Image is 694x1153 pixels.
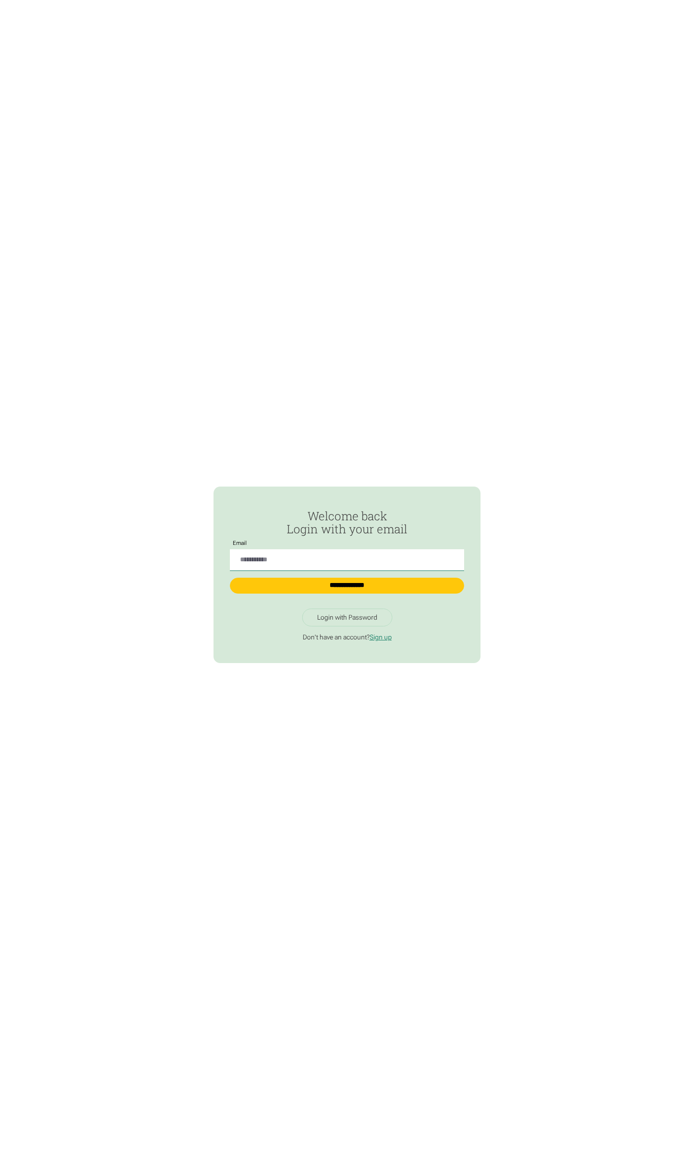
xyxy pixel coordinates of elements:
[230,510,464,535] h2: Welcome back Login with your email
[230,510,464,602] form: Passwordless Login
[230,540,249,546] label: Email
[370,633,392,641] a: Sign up
[317,613,377,622] div: Login with Password
[230,633,464,641] p: Don't have an account?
